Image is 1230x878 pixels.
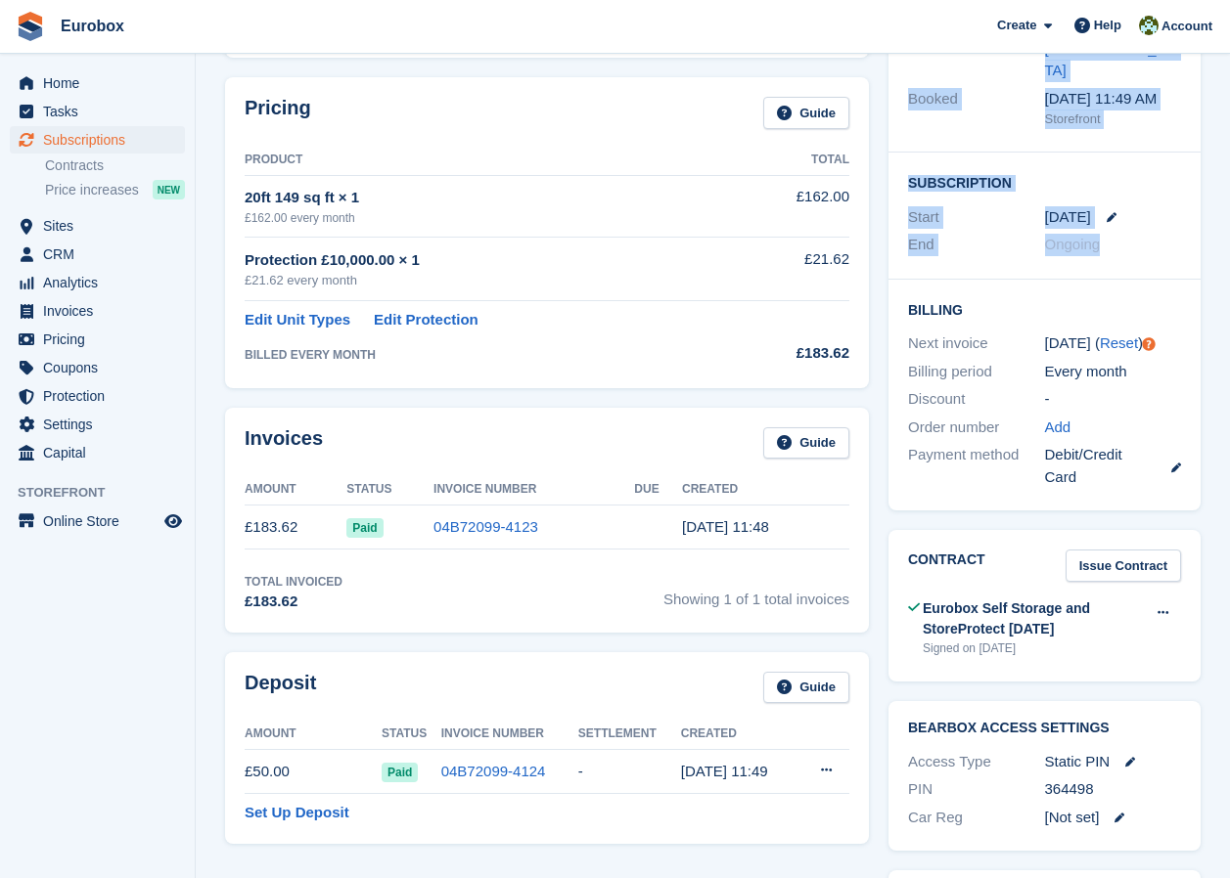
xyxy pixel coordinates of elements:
[681,763,768,779] time: 2025-08-17 10:49:37 UTC
[1045,332,1182,355] div: [DATE] ( )
[1045,88,1182,110] div: [DATE] 11:49 AM
[908,417,1045,439] div: Order number
[245,750,382,794] td: £50.00
[908,299,1181,319] h2: Billing
[1045,807,1182,829] div: [Not set]
[1045,417,1071,439] a: Add
[245,802,349,824] a: Set Up Deposit
[10,439,185,466] a: menu
[578,750,681,794] td: -
[682,518,769,535] time: 2025-08-17 10:48:37 UTC
[374,309,478,331] a: Edit Protection
[245,474,346,505] th: Amount
[10,507,185,535] a: menu
[1045,361,1182,383] div: Every month
[908,172,1181,192] h2: Subscription
[10,69,185,97] a: menu
[1045,236,1101,252] span: Ongoing
[908,778,1045,801] div: PIN
[908,807,1045,829] div: Car Reg
[245,427,323,460] h2: Invoices
[763,97,849,129] a: Guide
[245,719,382,750] th: Amount
[908,206,1045,229] div: Start
[43,439,160,466] span: Capital
[763,672,849,704] a: Guide
[10,126,185,154] a: menu
[908,234,1045,256] div: End
[1045,206,1091,229] time: 2025-08-17 00:00:00 UTC
[382,763,418,782] span: Paid
[908,361,1045,383] div: Billing period
[45,179,185,200] a: Price increases NEW
[634,474,682,505] th: Due
[10,297,185,325] a: menu
[161,509,185,533] a: Preview store
[1100,334,1138,351] a: Reset
[43,241,160,268] span: CRM
[43,69,160,97] span: Home
[245,187,738,209] div: 20ft 149 sq ft × 1
[923,598,1145,639] div: Eurobox Self Storage and StoreProtect [DATE]
[45,181,139,199] span: Price increases
[441,719,578,750] th: Invoice Number
[43,98,160,125] span: Tasks
[245,672,316,704] h2: Deposit
[663,573,849,613] span: Showing 1 of 1 total invoices
[245,209,738,227] div: £162.00 every month
[923,639,1145,657] div: Signed on [DATE]
[245,249,738,272] div: Protection £10,000.00 × 1
[433,474,634,505] th: Invoice Number
[682,474,849,505] th: Created
[433,518,538,535] a: 04B72099-4123
[53,10,132,42] a: Eurobox
[43,326,160,353] span: Pricing
[441,763,546,779] a: 04B72099-4124
[10,411,185,438] a: menu
[18,483,195,503] span: Storefront
[908,332,1045,355] div: Next invoice
[1094,16,1121,35] span: Help
[43,411,160,438] span: Settings
[908,444,1045,488] div: Payment method
[45,156,185,175] a: Contracts
[245,573,342,591] div: Total Invoiced
[10,269,185,296] a: menu
[153,180,185,199] div: NEW
[16,12,45,41] img: stora-icon-8386f47178a22dfd0bd8f6a31ec36ba5ce8667c1dd55bd0f319d3a0aa187defe.svg
[1162,17,1212,36] span: Account
[908,88,1045,129] div: Booked
[245,271,738,290] div: £21.62 every month
[43,212,160,240] span: Sites
[1045,751,1182,773] div: Static PIN
[1045,444,1182,488] div: Debit/Credit Card
[763,427,849,460] a: Guide
[908,751,1045,773] div: Access Type
[908,721,1181,736] h2: BearBox Access Settings
[1139,16,1159,35] img: Lorna Russell
[738,145,849,176] th: Total
[245,505,346,549] td: £183.62
[10,354,185,381] a: menu
[346,518,383,538] span: Paid
[245,309,350,331] a: Edit Unit Types
[681,719,796,750] th: Created
[245,145,738,176] th: Product
[43,354,160,381] span: Coupons
[578,719,681,750] th: Settlement
[43,507,160,535] span: Online Store
[43,126,160,154] span: Subscriptions
[1140,335,1158,353] div: Tooltip anchor
[10,382,185,410] a: menu
[346,474,433,505] th: Status
[245,97,311,129] h2: Pricing
[43,297,160,325] span: Invoices
[245,591,342,613] div: £183.62
[997,16,1036,35] span: Create
[738,342,849,365] div: £183.62
[738,238,849,301] td: £21.62
[908,549,985,582] h2: Contract
[382,719,441,750] th: Status
[43,382,160,410] span: Protection
[10,241,185,268] a: menu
